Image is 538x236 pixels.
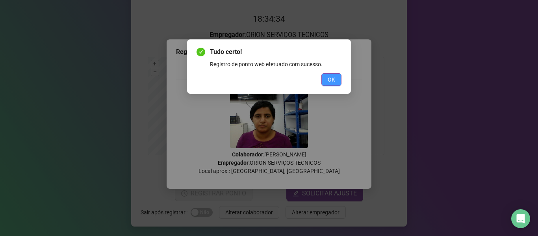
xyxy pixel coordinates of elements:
[511,209,530,228] div: Open Intercom Messenger
[197,48,205,56] span: check-circle
[210,60,341,69] div: Registro de ponto web efetuado com sucesso.
[321,73,341,86] button: OK
[210,47,341,57] span: Tudo certo!
[328,75,335,84] span: OK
